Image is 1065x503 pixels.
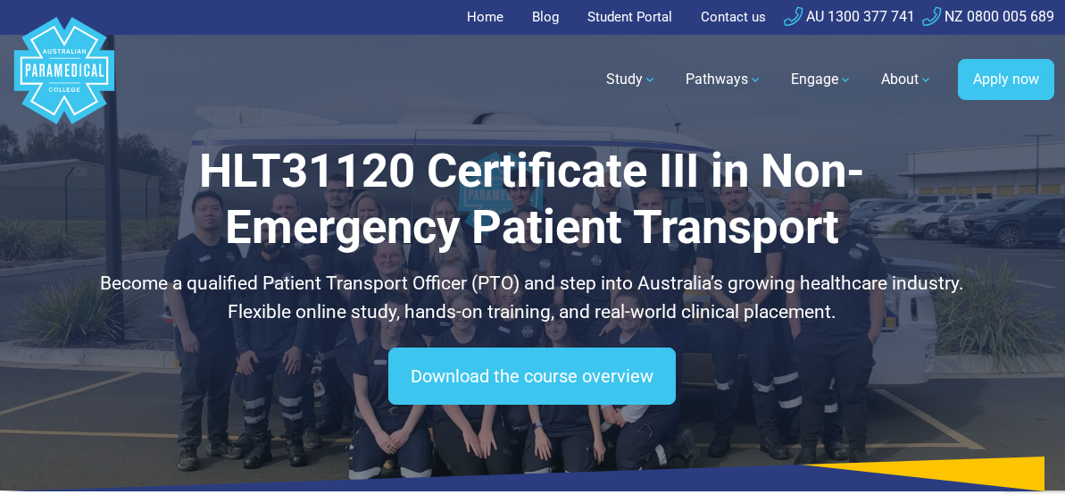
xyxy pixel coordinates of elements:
a: Engage [780,54,863,105]
a: Australian Paramedical College [11,35,118,125]
a: Apply now [958,59,1054,100]
p: Become a qualified Patient Transport Officer (PTO) and step into Australia’s growing healthcare i... [89,270,977,326]
a: About [870,54,944,105]
a: Download the course overview [388,348,676,405]
a: Study [595,54,668,105]
a: Pathways [675,54,773,105]
a: NZ 0800 005 689 [922,8,1054,25]
h1: HLT31120 Certificate III in Non-Emergency Patient Transport [89,143,977,256]
a: AU 1300 377 741 [784,8,915,25]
